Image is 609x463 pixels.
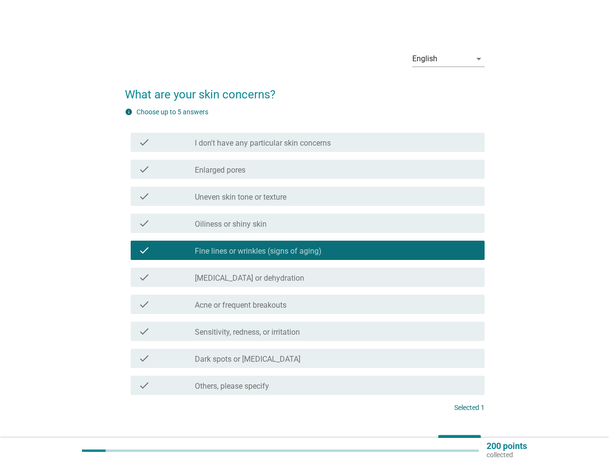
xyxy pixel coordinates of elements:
[438,435,481,452] button: Next
[138,353,150,364] i: check
[195,246,322,256] label: Fine lines or wrinkles (signs of aging)
[125,108,133,116] i: info
[412,54,437,63] div: English
[454,403,485,413] p: Selected 1
[195,354,300,364] label: Dark spots or [MEDICAL_DATA]
[195,381,269,391] label: Others, please specify
[138,380,150,391] i: check
[125,76,485,103] h2: What are your skin concerns?
[138,218,150,229] i: check
[195,192,286,202] label: Uneven skin tone or texture
[195,327,300,337] label: Sensitivity, redness, or irritation
[138,136,150,148] i: check
[195,300,286,310] label: Acne or frequent breakouts
[195,219,267,229] label: Oiliness or shiny skin
[487,450,527,459] p: collected
[138,272,150,283] i: check
[138,191,150,202] i: check
[138,163,150,175] i: check
[473,53,485,65] i: arrow_drop_down
[195,273,304,283] label: [MEDICAL_DATA] or dehydration
[487,442,527,450] p: 200 points
[195,138,331,148] label: I don't have any particular skin concerns
[138,299,150,310] i: check
[138,326,150,337] i: check
[195,165,245,175] label: Enlarged pores
[138,245,150,256] i: check
[136,108,208,116] label: Choose up to 5 answers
